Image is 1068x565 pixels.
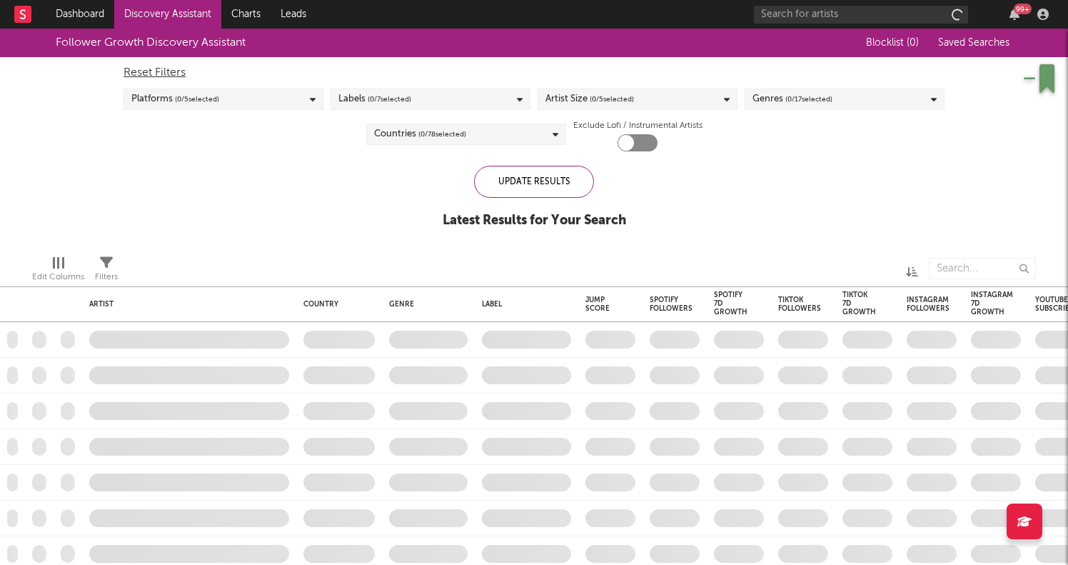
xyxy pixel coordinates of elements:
[754,6,968,24] input: Search for artists
[418,126,466,143] span: ( 0 / 78 selected)
[131,91,219,108] div: Platforms
[95,269,118,286] div: Filters
[934,37,1012,49] button: Saved Searches
[32,251,84,292] div: Edit Columns
[929,258,1036,279] input: Search...
[124,64,944,81] div: Reset Filters
[1014,4,1032,14] div: 99 +
[785,91,832,108] span: ( 0 / 17 selected)
[474,166,594,198] div: Update Results
[842,291,876,316] div: Tiktok 7D Growth
[368,91,411,108] span: ( 0 / 7 selected)
[585,296,614,313] div: Jump Score
[573,117,702,134] label: Exclude Lofi / Instrumental Artists
[175,91,219,108] span: ( 0 / 5 selected)
[89,300,282,309] div: Artist
[907,296,949,313] div: Instagram Followers
[95,251,118,292] div: Filters
[1009,9,1019,20] button: 99+
[56,34,246,51] div: Follower Growth Discovery Assistant
[32,269,84,286] div: Edit Columns
[866,38,919,48] span: Blocklist
[650,296,692,313] div: Spotify Followers
[778,296,821,313] div: Tiktok Followers
[545,91,634,108] div: Artist Size
[752,91,832,108] div: Genres
[338,91,411,108] div: Labels
[590,91,634,108] span: ( 0 / 5 selected)
[443,212,626,229] div: Latest Results for Your Search
[938,38,1012,48] span: Saved Searches
[971,291,1013,316] div: Instagram 7D Growth
[303,300,368,309] div: Country
[714,291,747,316] div: Spotify 7D Growth
[907,38,919,48] span: ( 0 )
[482,300,564,309] div: Label
[389,300,460,309] div: Genre
[374,126,466,143] div: Countries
